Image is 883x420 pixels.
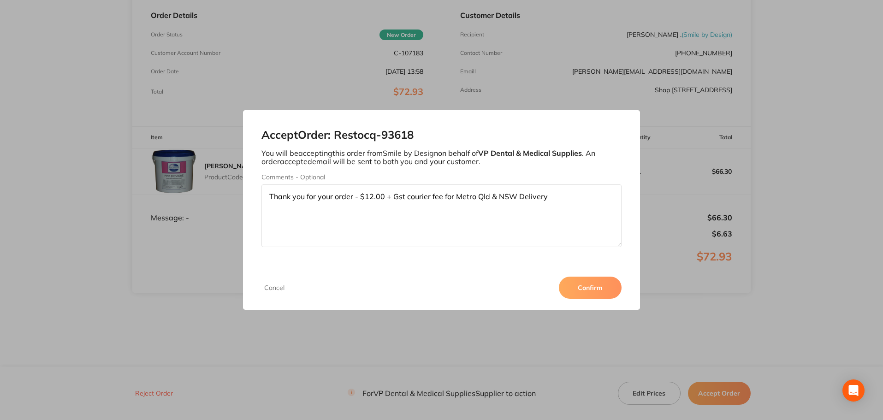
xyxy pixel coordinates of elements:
[261,149,622,166] p: You will be accepting this order from Smile by Design on behalf of . An order accepted email will...
[261,184,622,247] textarea: Thank you for your order - $12.00 + Gst courier fee for Metro Qld & NSW Delivery
[261,129,622,142] h2: Accept Order: Restocq- 93618
[842,379,865,402] div: Open Intercom Messenger
[261,284,287,292] button: Cancel
[559,277,622,299] button: Confirm
[261,173,622,181] label: Comments - Optional
[478,148,582,158] b: VP Dental & Medical Supplies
